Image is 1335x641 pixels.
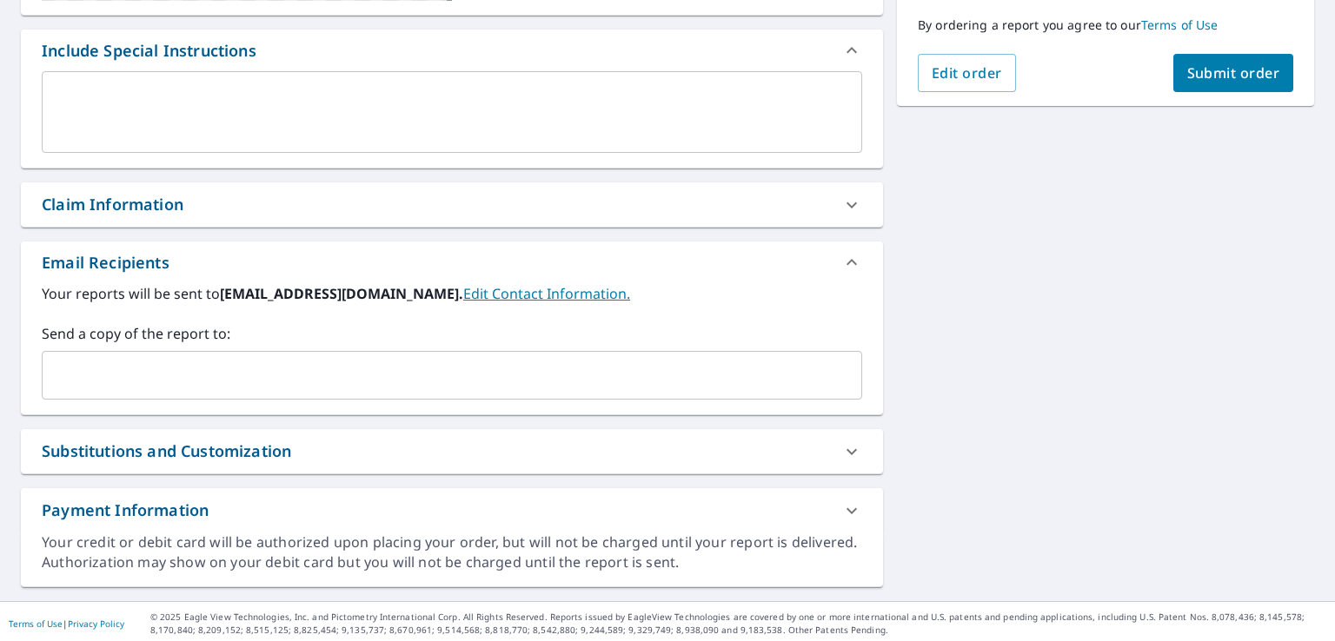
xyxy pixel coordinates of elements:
div: Substitutions and Customization [21,429,883,473]
div: Include Special Instructions [21,30,883,71]
a: Terms of Use [1141,17,1219,33]
p: © 2025 Eagle View Technologies, Inc. and Pictometry International Corp. All Rights Reserved. Repo... [150,611,1326,637]
div: Include Special Instructions [42,39,256,63]
a: Terms of Use [9,618,63,630]
b: [EMAIL_ADDRESS][DOMAIN_NAME]. [220,284,463,303]
div: Payment Information [42,499,209,522]
div: Claim Information [42,193,183,216]
div: Your credit or debit card will be authorized upon placing your order, but will not be charged unt... [42,532,862,572]
a: EditContactInfo [463,284,630,303]
button: Submit order [1173,54,1294,92]
span: Edit order [932,63,1002,83]
span: Submit order [1187,63,1280,83]
p: By ordering a report you agree to our [918,17,1293,33]
label: Send a copy of the report to: [42,323,862,344]
div: Payment Information [21,488,883,532]
a: Privacy Policy [68,618,124,630]
button: Edit order [918,54,1016,92]
div: Claim Information [21,182,883,227]
p: | [9,618,124,629]
div: Email Recipients [42,251,169,274]
div: Email Recipients [21,241,883,283]
label: Your reports will be sent to [42,283,862,304]
div: Substitutions and Customization [42,439,291,463]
